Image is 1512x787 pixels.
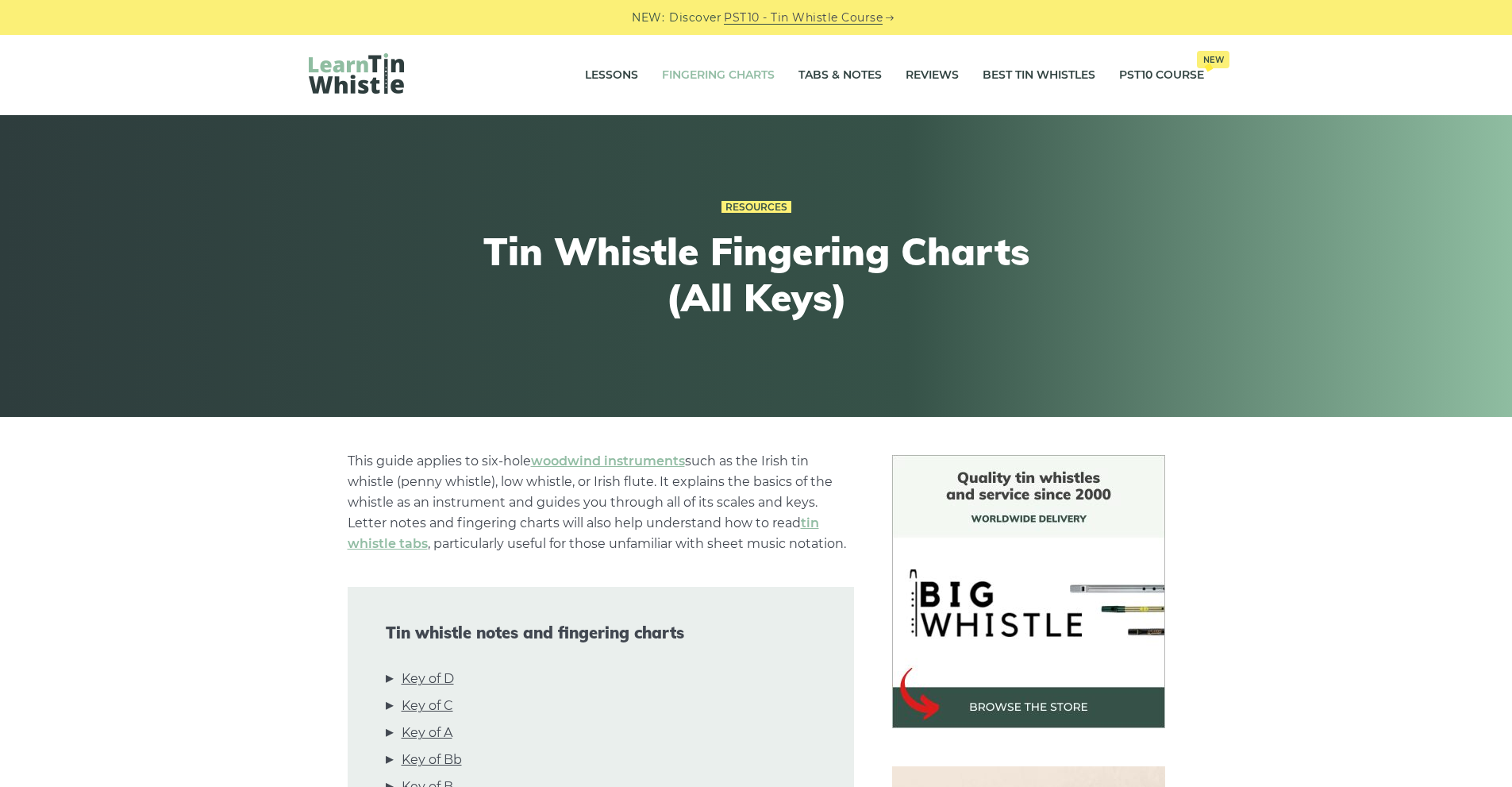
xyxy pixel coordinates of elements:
a: woodwind instruments [531,453,685,469]
a: Key of A [402,723,452,743]
a: Key of C [402,696,453,716]
p: This guide applies to six-hole such as the Irish tin whistle (penny whistle), low whistle, or Iri... [348,451,854,554]
a: Reviews [906,56,959,95]
span: Tin whistle notes and fingering charts [386,623,816,642]
a: Best Tin Whistles [983,56,1095,95]
h1: Tin Whistle Fingering Charts (All Keys) [464,229,1048,320]
span: New [1197,51,1229,68]
a: Key of D [402,669,454,689]
a: Tabs & Notes [798,56,882,95]
img: LearnTinWhistle.com [309,53,404,94]
a: Key of Bb [402,750,462,770]
a: Lessons [585,56,638,95]
img: BigWhistle Tin Whistle Store [892,455,1165,728]
a: Fingering Charts [662,56,775,95]
a: Resources [721,201,791,214]
a: PST10 CourseNew [1119,56,1204,95]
